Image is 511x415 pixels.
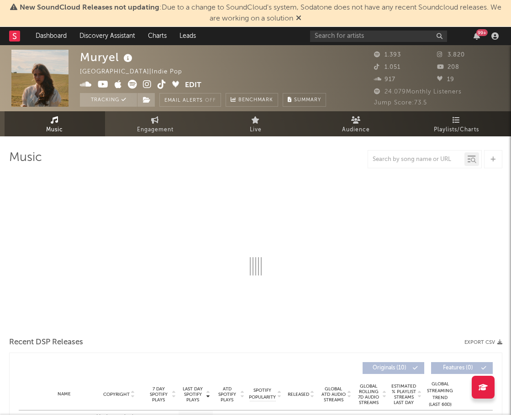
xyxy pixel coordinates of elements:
[321,386,346,403] span: Global ATD Audio Streams
[356,384,381,405] span: Global Rolling 7D Audio Streams
[374,64,400,70] span: 1.051
[434,124,479,135] span: Playlists/Charts
[306,111,406,136] a: Audience
[249,387,276,401] span: Spotify Popularity
[147,386,171,403] span: 7 Day Spotify Plays
[173,27,202,45] a: Leads
[427,381,454,408] div: Global Streaming Trend (Last 60D)
[37,391,92,398] div: Name
[20,4,159,11] span: New SoundCloud Releases not updating
[46,124,63,135] span: Music
[342,124,370,135] span: Audience
[80,93,137,107] button: Tracking
[181,386,205,403] span: Last Day Spotify Plays
[215,386,239,403] span: ATD Spotify Plays
[226,93,278,107] a: Benchmark
[374,77,395,83] span: 917
[9,337,83,348] span: Recent DSP Releases
[250,124,262,135] span: Live
[391,384,416,405] span: Estimated % Playlist Streams Last Day
[369,365,411,371] span: Originals ( 10 )
[137,124,174,135] span: Engagement
[29,27,73,45] a: Dashboard
[288,392,309,397] span: Released
[296,15,301,22] span: Dismiss
[437,64,459,70] span: 208
[294,98,321,103] span: Summary
[437,77,454,83] span: 19
[464,340,502,345] button: Export CSV
[374,89,462,95] span: 24.079 Monthly Listeners
[310,31,447,42] input: Search for artists
[185,80,201,91] button: Edit
[80,50,135,65] div: Muryel
[476,29,488,36] div: 99 +
[159,93,221,107] button: Email AlertsOff
[105,111,205,136] a: Engagement
[73,27,142,45] a: Discovery Assistant
[368,156,464,163] input: Search by song name or URL
[103,392,130,397] span: Copyright
[374,100,427,106] span: Jump Score: 73.5
[363,362,424,374] button: Originals(10)
[406,111,507,136] a: Playlists/Charts
[205,98,216,103] em: Off
[142,27,173,45] a: Charts
[5,111,105,136] a: Music
[437,52,465,58] span: 3.820
[80,67,193,78] div: [GEOGRAPHIC_DATA] | Indie Pop
[437,365,479,371] span: Features ( 0 )
[20,4,501,22] span: : Due to a change to SoundCloud's system, Sodatone does not have any recent Soundcloud releases. ...
[283,93,326,107] button: Summary
[474,32,480,40] button: 99+
[238,95,273,106] span: Benchmark
[374,52,401,58] span: 1.393
[431,362,493,374] button: Features(0)
[205,111,306,136] a: Live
